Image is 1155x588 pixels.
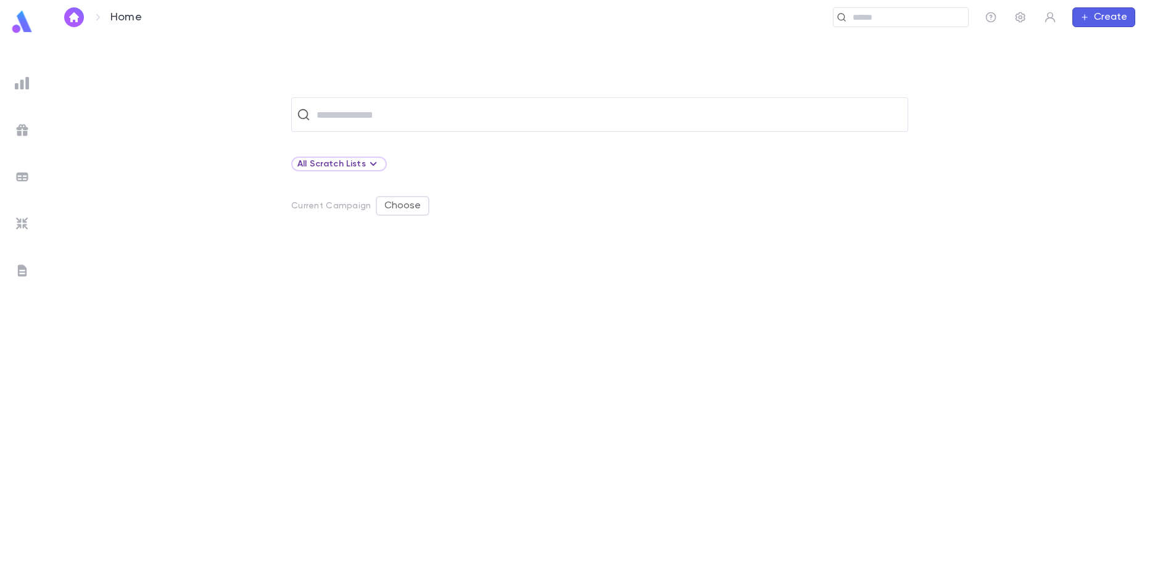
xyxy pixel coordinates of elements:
img: campaigns_grey.99e729a5f7ee94e3726e6486bddda8f1.svg [15,123,30,137]
div: All Scratch Lists [297,157,381,171]
div: All Scratch Lists [291,157,387,171]
img: logo [10,10,35,34]
img: letters_grey.7941b92b52307dd3b8a917253454ce1c.svg [15,263,30,278]
img: imports_grey.530a8a0e642e233f2baf0ef88e8c9fcb.svg [15,216,30,231]
p: Current Campaign [291,201,371,211]
img: home_white.a664292cf8c1dea59945f0da9f25487c.svg [67,12,81,22]
img: reports_grey.c525e4749d1bce6a11f5fe2a8de1b229.svg [15,76,30,91]
img: batches_grey.339ca447c9d9533ef1741baa751efc33.svg [15,169,30,184]
button: Choose [376,196,429,216]
p: Home [110,10,142,24]
button: Create [1072,7,1135,27]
